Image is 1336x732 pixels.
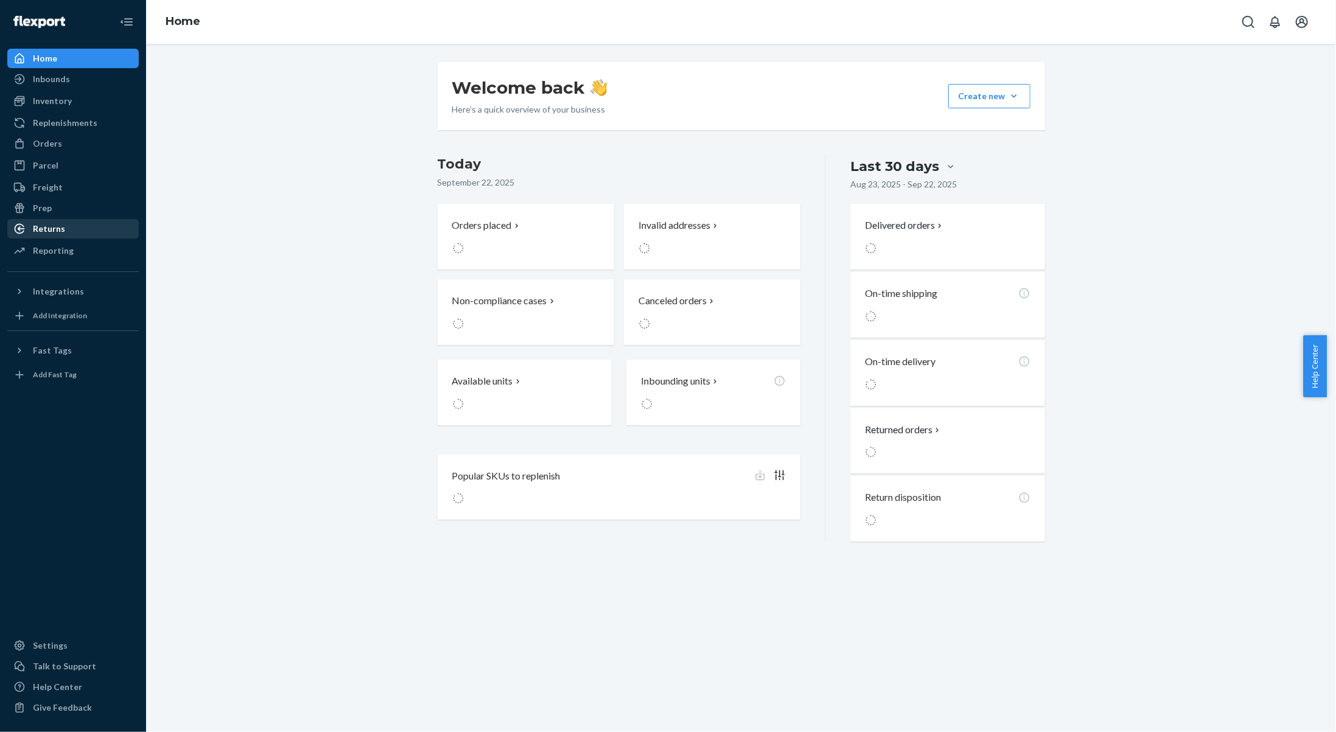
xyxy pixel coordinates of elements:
[1236,10,1261,34] button: Open Search Box
[7,677,139,697] a: Help Center
[1303,335,1327,397] button: Help Center
[114,10,139,34] button: Close Navigation
[452,294,547,308] p: Non-compliance cases
[33,95,72,107] div: Inventory
[438,279,614,345] button: Non-compliance cases
[865,423,942,437] button: Returned orders
[33,52,57,64] div: Home
[850,157,939,176] div: Last 30 days
[865,490,941,504] p: Return disposition
[33,681,82,693] div: Help Center
[33,285,84,298] div: Integrations
[590,79,607,96] img: hand-wave emoji
[1263,10,1287,34] button: Open notifications
[7,657,139,676] button: Talk to Support
[7,219,139,239] a: Returns
[33,245,74,257] div: Reporting
[7,241,139,260] a: Reporting
[438,176,801,189] p: September 22, 2025
[438,204,614,270] button: Orders placed
[33,702,92,714] div: Give Feedback
[33,369,77,380] div: Add Fast Tag
[7,306,139,326] a: Add Integration
[33,223,65,235] div: Returns
[24,9,68,19] span: Support
[7,341,139,360] button: Fast Tags
[156,4,210,40] ol: breadcrumbs
[33,117,97,129] div: Replenishments
[641,374,710,388] p: Inbounding units
[865,287,937,301] p: On-time shipping
[7,698,139,717] button: Give Feedback
[452,469,561,483] p: Popular SKUs to replenish
[33,202,52,214] div: Prep
[452,103,607,116] p: Here’s a quick overview of your business
[624,204,800,270] button: Invalid addresses
[850,178,957,190] p: Aug 23, 2025 - Sep 22, 2025
[865,355,936,369] p: On-time delivery
[7,69,139,89] a: Inbounds
[638,294,707,308] p: Canceled orders
[13,16,65,28] img: Flexport logo
[33,181,63,193] div: Freight
[452,374,513,388] p: Available units
[438,155,801,174] h3: Today
[438,360,612,425] button: Available units
[865,218,945,232] button: Delivered orders
[33,73,70,85] div: Inbounds
[7,365,139,385] a: Add Fast Tag
[7,113,139,133] a: Replenishments
[452,218,512,232] p: Orders placed
[626,360,800,425] button: Inbounding units
[33,310,87,321] div: Add Integration
[638,218,710,232] p: Invalid addresses
[1290,10,1314,34] button: Open account menu
[7,178,139,197] a: Freight
[7,282,139,301] button: Integrations
[624,279,800,345] button: Canceled orders
[166,15,200,28] a: Home
[33,344,72,357] div: Fast Tags
[7,198,139,218] a: Prep
[7,134,139,153] a: Orders
[948,84,1030,108] button: Create new
[7,49,139,68] a: Home
[33,640,68,652] div: Settings
[33,660,96,672] div: Talk to Support
[7,91,139,111] a: Inventory
[7,156,139,175] a: Parcel
[7,636,139,655] a: Settings
[33,159,58,172] div: Parcel
[33,138,62,150] div: Orders
[452,77,607,99] h1: Welcome back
